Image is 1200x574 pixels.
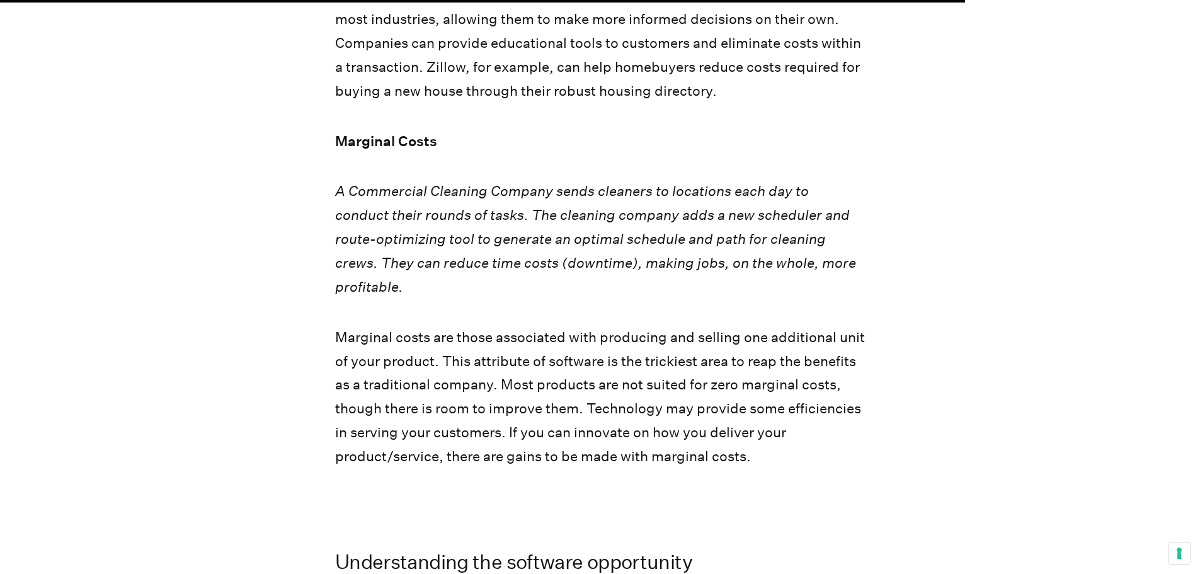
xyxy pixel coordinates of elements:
strong: Marginal Costs [335,133,437,149]
p: Marginal costs are those associated with producing and selling one additional unit of your produc... [335,326,865,469]
em: A Commercial Cleaning Company sends cleaners to locations each day to conduct their rounds of tas... [335,183,856,294]
button: Your consent preferences for tracking technologies [1169,542,1190,564]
